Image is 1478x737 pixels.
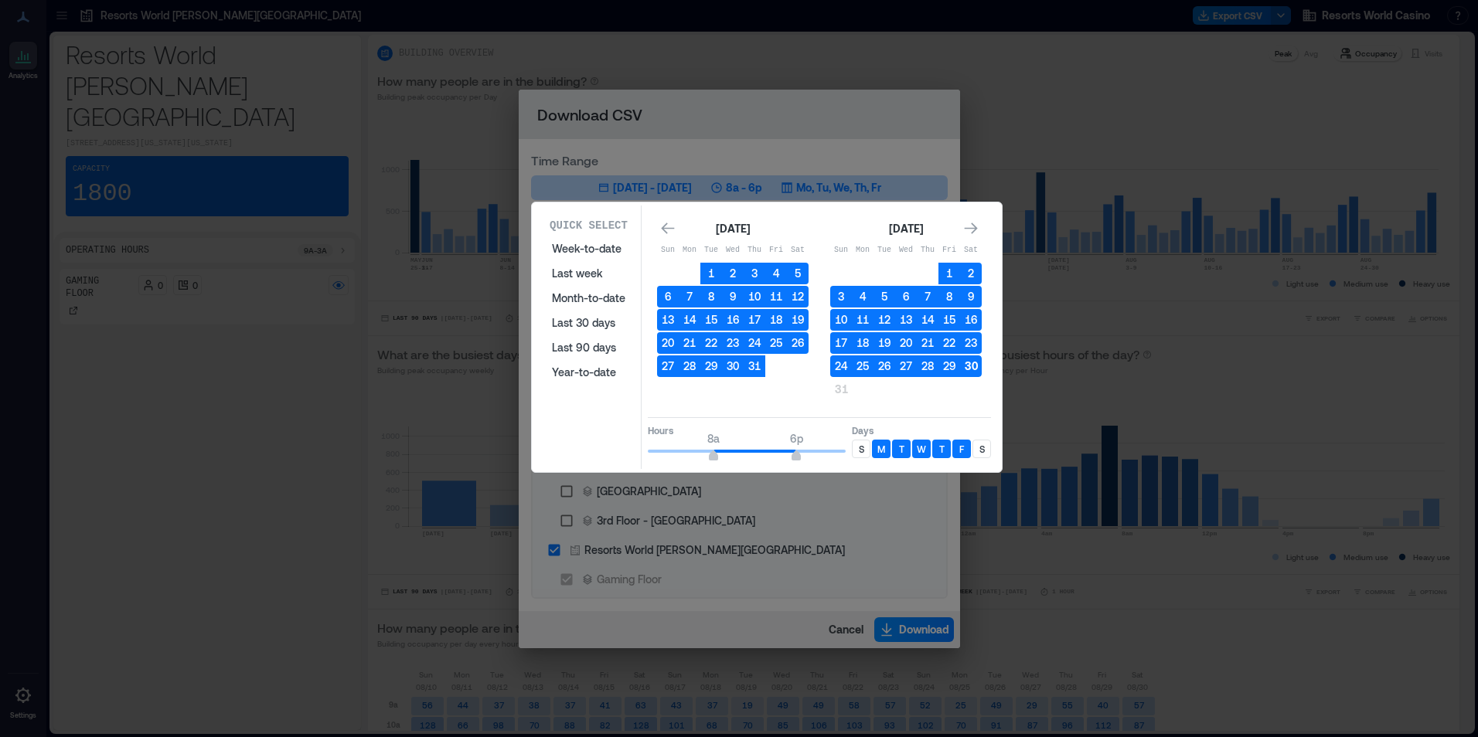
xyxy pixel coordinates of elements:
[979,443,985,455] p: S
[700,309,722,331] button: 15
[852,309,874,331] button: 11
[657,309,679,331] button: 13
[917,332,938,354] button: 21
[960,244,982,256] p: Sat
[744,286,765,307] button: 10
[787,263,809,284] button: 5
[679,309,700,331] button: 14
[700,239,722,261] th: Tuesday
[765,332,787,354] button: 25
[859,443,864,455] p: S
[543,335,635,360] button: Last 90 days
[744,332,765,354] button: 24
[722,239,744,261] th: Wednesday
[679,239,700,261] th: Monday
[722,244,744,256] p: Wed
[765,286,787,307] button: 11
[787,286,809,307] button: 12
[874,239,895,261] th: Tuesday
[700,263,722,284] button: 1
[700,244,722,256] p: Tue
[765,309,787,331] button: 18
[787,239,809,261] th: Saturday
[657,332,679,354] button: 20
[679,244,700,256] p: Mon
[852,424,991,436] p: Days
[679,332,700,354] button: 21
[543,236,635,261] button: Week-to-date
[657,218,679,239] button: Go to previous month
[917,239,938,261] th: Thursday
[700,355,722,377] button: 29
[744,309,765,331] button: 17
[830,332,852,354] button: 17
[895,355,917,377] button: 27
[543,360,635,385] button: Year-to-date
[960,286,982,307] button: 9
[722,355,744,377] button: 30
[787,332,809,354] button: 26
[700,286,722,307] button: 8
[657,355,679,377] button: 27
[874,332,895,354] button: 19
[960,332,982,354] button: 23
[830,355,852,377] button: 24
[722,332,744,354] button: 23
[700,332,722,354] button: 22
[938,355,960,377] button: 29
[899,443,904,455] p: T
[917,355,938,377] button: 28
[550,218,628,233] p: Quick Select
[648,424,846,436] p: Hours
[884,219,928,238] div: [DATE]
[877,443,885,455] p: M
[960,355,982,377] button: 30
[830,244,852,256] p: Sun
[960,309,982,331] button: 16
[787,309,809,331] button: 19
[895,332,917,354] button: 20
[895,244,917,256] p: Wed
[917,443,926,455] p: W
[852,355,874,377] button: 25
[657,244,679,256] p: Sun
[852,286,874,307] button: 4
[744,263,765,284] button: 3
[939,443,945,455] p: T
[765,244,787,256] p: Fri
[960,239,982,261] th: Saturday
[960,218,982,239] button: Go to next month
[938,244,960,256] p: Fri
[938,239,960,261] th: Friday
[744,244,765,256] p: Thu
[543,311,635,335] button: Last 30 days
[917,309,938,331] button: 14
[852,244,874,256] p: Mon
[895,239,917,261] th: Wednesday
[938,286,960,307] button: 8
[722,309,744,331] button: 16
[938,263,960,284] button: 1
[722,263,744,284] button: 2
[543,261,635,286] button: Last week
[765,239,787,261] th: Friday
[852,239,874,261] th: Monday
[830,286,852,307] button: 3
[711,219,754,238] div: [DATE]
[895,309,917,331] button: 13
[787,244,809,256] p: Sat
[874,355,895,377] button: 26
[830,309,852,331] button: 10
[543,286,635,311] button: Month-to-date
[722,286,744,307] button: 9
[830,239,852,261] th: Sunday
[874,286,895,307] button: 5
[679,355,700,377] button: 28
[895,286,917,307] button: 6
[960,263,982,284] button: 2
[830,379,852,400] button: 31
[744,239,765,261] th: Thursday
[938,309,960,331] button: 15
[852,332,874,354] button: 18
[657,286,679,307] button: 6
